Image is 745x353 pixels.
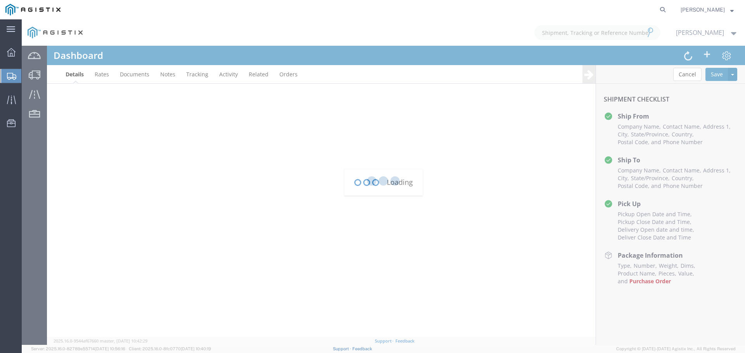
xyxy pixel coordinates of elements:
span: Ivan Ambriz [681,5,725,14]
span: Copyright © [DATE]-[DATE] Agistix Inc., All Rights Reserved [616,346,736,352]
a: Support [333,346,352,351]
span: Client: 2025.16.0-8fc0770 [129,346,211,351]
button: [PERSON_NAME] [680,5,734,14]
span: [DATE] 10:56:16 [95,346,125,351]
img: logo [5,4,61,15]
span: [DATE] 10:40:19 [181,346,211,351]
a: Feedback [352,346,372,351]
span: Server: 2025.16.0-82789e55714 [31,346,125,351]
